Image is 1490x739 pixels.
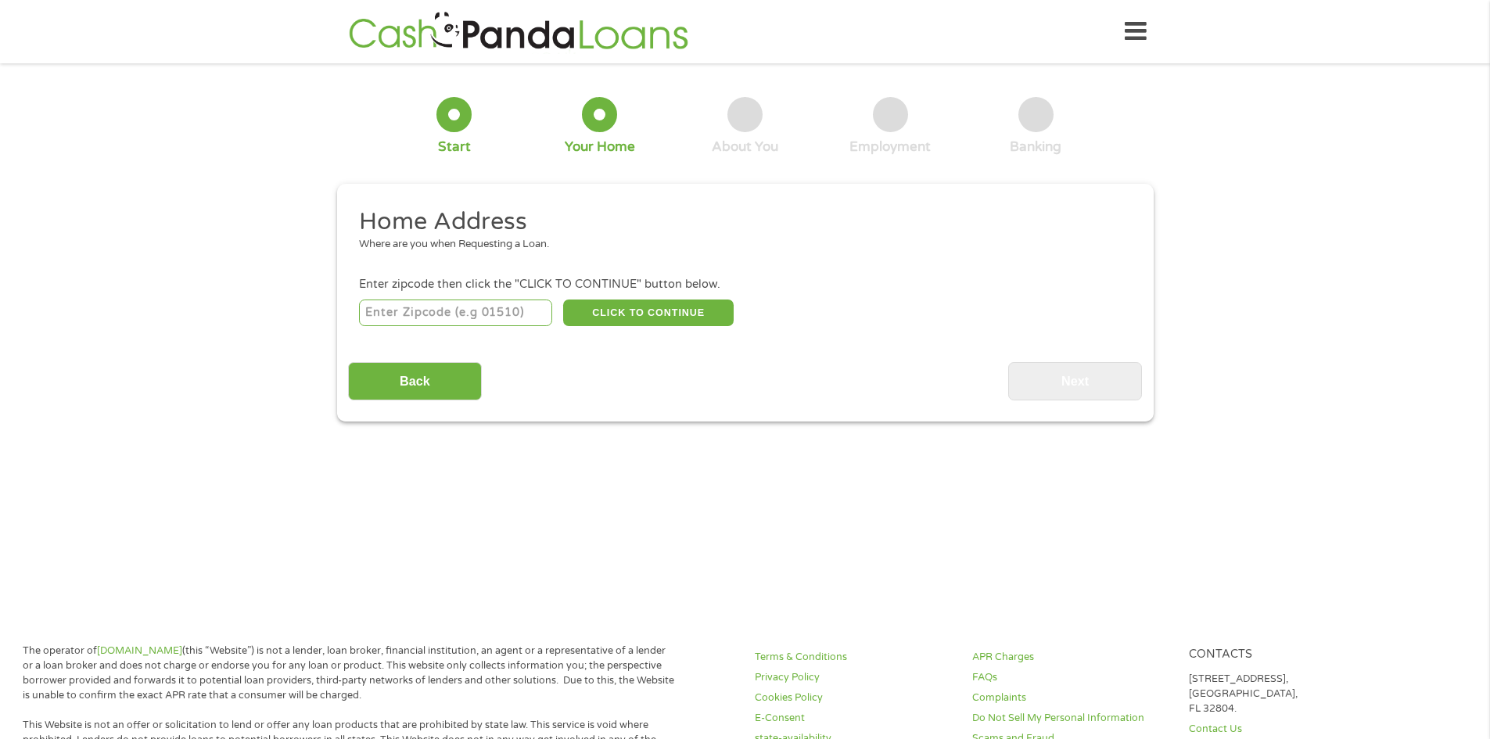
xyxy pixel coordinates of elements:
a: Complaints [972,691,1171,705]
div: Your Home [565,138,635,156]
input: Back [348,362,482,400]
h4: Contacts [1189,648,1388,662]
div: Banking [1010,138,1061,156]
div: About You [712,138,778,156]
a: APR Charges [972,650,1171,665]
input: Next [1008,362,1142,400]
a: FAQs [972,670,1171,685]
div: Where are you when Requesting a Loan. [359,237,1119,253]
a: Privacy Policy [755,670,953,685]
img: GetLoanNow Logo [344,9,693,54]
p: The operator of (this “Website”) is not a lender, loan broker, financial institution, an agent or... [23,644,675,703]
a: E-Consent [755,711,953,726]
input: Enter Zipcode (e.g 01510) [359,300,552,326]
a: [DOMAIN_NAME] [97,644,182,657]
a: Cookies Policy [755,691,953,705]
p: [STREET_ADDRESS], [GEOGRAPHIC_DATA], FL 32804. [1189,672,1388,716]
div: Start [438,138,471,156]
h2: Home Address [359,206,1119,238]
div: Enter zipcode then click the "CLICK TO CONTINUE" button below. [359,276,1130,293]
button: CLICK TO CONTINUE [563,300,734,326]
div: Employment [849,138,931,156]
a: Terms & Conditions [755,650,953,665]
a: Do Not Sell My Personal Information [972,711,1171,726]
